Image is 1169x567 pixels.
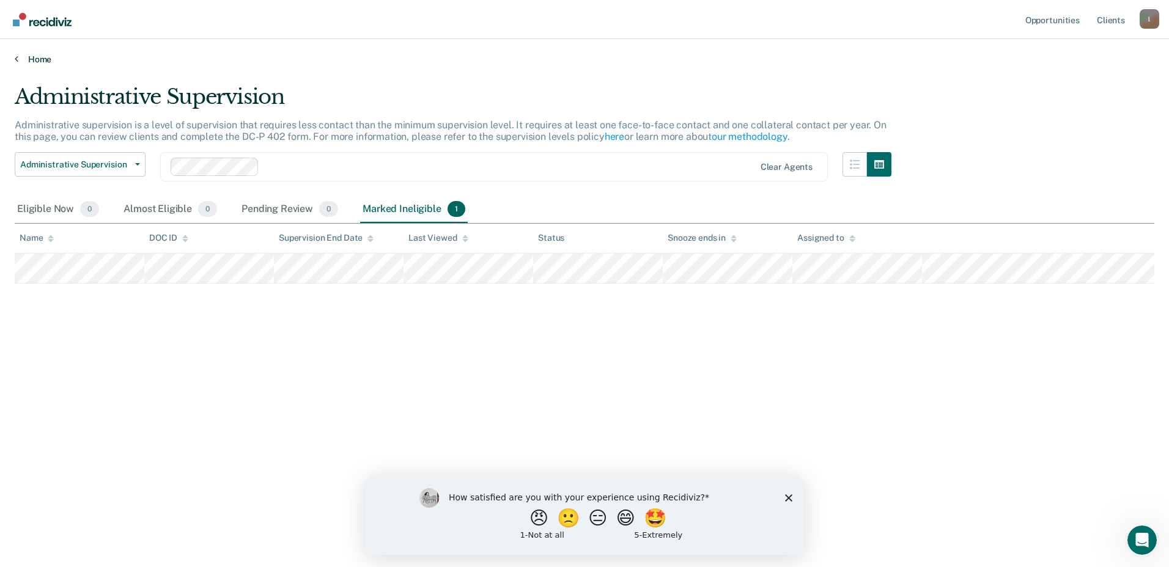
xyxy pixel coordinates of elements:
[15,84,891,119] div: Administrative Supervision
[366,476,803,555] iframe: Survey by Kim from Recidiviz
[15,196,101,223] div: Eligible Now0
[712,131,787,142] a: our methodology
[1127,525,1157,555] iframe: Intercom live chat
[360,196,468,223] div: Marked Ineligible1
[20,159,130,170] span: Administrative Supervision
[13,13,72,26] img: Recidiviz
[319,201,338,217] span: 0
[605,131,624,142] a: here
[15,152,146,177] button: Administrative Supervision
[279,233,374,243] div: Supervision End Date
[448,201,465,217] span: 1
[20,233,54,243] div: Name
[121,196,219,223] div: Almost Eligible0
[797,233,855,243] div: Assigned to
[668,233,737,243] div: Snooze ends in
[239,196,341,223] div: Pending Review0
[149,233,188,243] div: DOC ID
[198,201,217,217] span: 0
[761,162,813,172] div: Clear agents
[408,233,468,243] div: Last Viewed
[1140,9,1159,29] div: l
[1140,9,1159,29] button: Profile dropdown button
[15,119,887,142] p: Administrative supervision is a level of supervision that requires less contact than the minimum ...
[538,233,564,243] div: Status
[15,54,1154,65] a: Home
[80,201,99,217] span: 0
